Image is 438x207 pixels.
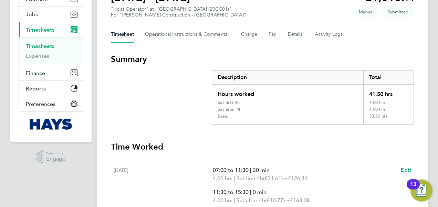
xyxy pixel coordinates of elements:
[145,26,230,43] button: Operational Instructions & Comments
[363,70,414,84] div: Total
[237,174,263,183] span: Sat first 4h
[400,167,411,173] span: Edit
[253,167,270,173] span: 30 min
[410,184,416,193] div: 13
[250,167,251,173] span: |
[288,175,308,182] span: £126.44
[213,189,249,195] span: 11:30 to 15:30
[250,189,251,195] span: |
[363,113,414,124] div: 33.50 hrs
[353,6,379,18] span: This timesheet was manually created.
[212,70,414,125] div: Summary
[111,54,414,65] h3: Summary
[253,189,267,195] span: 0 min
[363,85,414,100] div: 41.50 hrs
[212,70,363,84] div: Description
[19,96,83,111] button: Preferences
[46,156,65,162] span: Engage
[19,22,83,37] button: Timesheets
[111,6,246,18] div: "Hoist Operator" at "[GEOGRAPHIC_DATA] (20CC01)"
[26,53,49,59] a: Expenses
[19,81,83,96] button: Reports
[19,7,83,22] button: Jobs
[26,70,45,76] span: Finance
[234,175,235,182] span: |
[382,6,414,18] span: This timesheet is Submitted.
[241,26,258,43] button: Charge
[26,26,54,33] span: Timesheets
[288,26,304,43] button: Details
[19,65,83,80] button: Finance
[212,85,363,100] div: Hours worked
[218,113,228,119] div: Basic
[26,85,46,92] span: Reports
[315,26,344,43] button: Activity Logs
[290,197,310,204] span: £163.08
[234,197,235,204] span: |
[26,43,54,50] a: Timesheets
[46,150,65,156] span: Powered by
[218,100,240,105] div: Sat first 4h
[36,150,66,163] a: Powered byEngage
[363,107,414,113] div: 4.00 hrs
[269,26,277,43] button: Pay
[19,37,83,65] div: Timesheets
[410,179,432,201] button: Open Resource Center, 13 new notifications
[218,107,241,112] div: Sat after 4h
[111,12,246,18] div: For "[PERSON_NAME] Construction - [GEOGRAPHIC_DATA]"
[111,26,134,43] button: Timesheet
[213,197,232,204] span: 4.00 hrs
[30,119,73,130] img: hays-logo-retina.png
[213,167,249,173] span: 07:00 to 11:30
[26,11,38,18] span: Jobs
[363,100,414,107] div: 4.00 hrs
[213,175,232,182] span: 4.00 hrs
[237,196,265,205] span: Sat after 4h
[111,141,414,152] h3: Time Worked
[265,197,290,204] span: (£40.77) =
[19,119,83,130] a: Go to home page
[26,101,55,107] span: Preferences
[114,166,213,205] div: [DATE]
[263,175,288,182] span: (£31.61) =
[400,166,411,174] a: Edit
